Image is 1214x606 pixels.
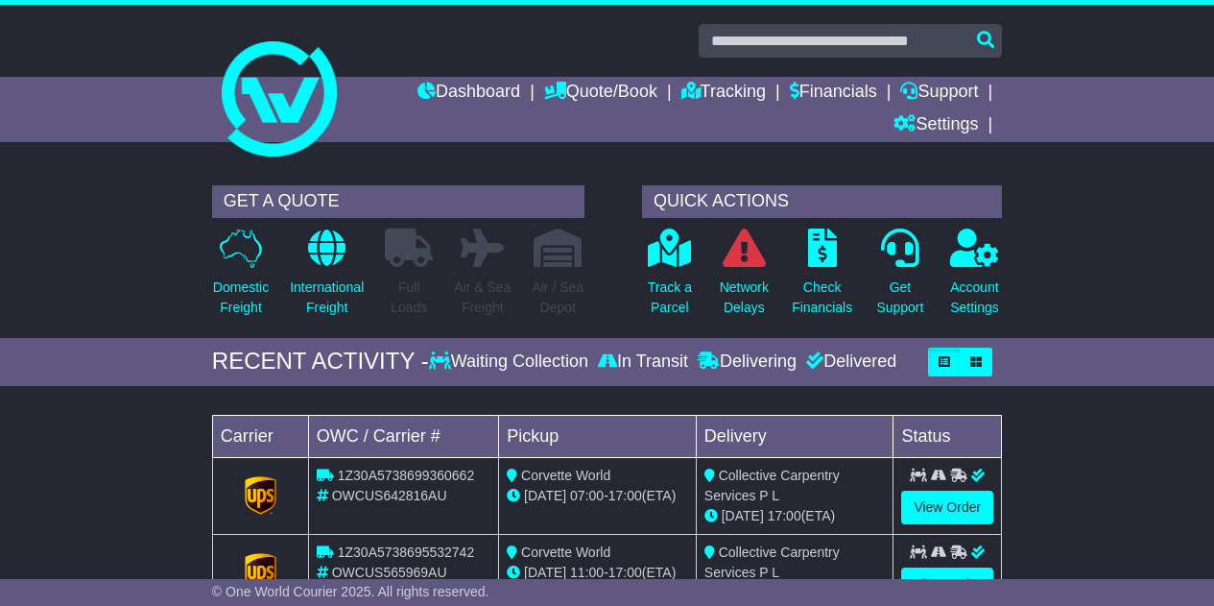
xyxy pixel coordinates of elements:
[950,278,999,318] p: Account Settings
[791,228,853,328] a: CheckFinancials
[212,584,489,599] span: © One World Courier 2025. All rights reserved.
[507,563,688,583] div: - (ETA)
[949,228,1000,328] a: AccountSettings
[417,77,520,109] a: Dashboard
[768,508,801,523] span: 17:00
[212,348,429,376] div: RECENT ACTIVITY -
[704,506,886,526] div: (ETA)
[308,415,498,457] td: OWC / Carrier #
[608,565,642,580] span: 17:00
[212,228,270,328] a: DomesticFreight
[876,278,923,318] p: Get Support
[893,415,1002,457] td: Status
[893,109,978,142] a: Settings
[900,77,978,109] a: Support
[454,278,511,318] p: Air & Sea Freight
[499,415,697,457] td: Pickup
[338,468,474,483] span: 1Z30A5738699360662
[647,228,693,328] a: Track aParcel
[524,565,566,580] span: [DATE]
[648,278,692,318] p: Track a Parcel
[570,565,604,580] span: 11:00
[212,415,308,457] td: Carrier
[245,553,277,592] img: GetCarrierServiceLogo
[719,228,770,328] a: NetworkDelays
[385,278,433,318] p: Full Loads
[332,565,447,580] span: OWCUS565969AU
[338,545,474,560] span: 1Z30A5738695532742
[532,278,583,318] p: Air / Sea Depot
[608,488,642,503] span: 17:00
[521,468,610,483] span: Corvette World
[521,545,610,560] span: Corvette World
[704,468,840,503] span: Collective Carpentry Services P L
[593,351,693,373] div: In Transit
[704,545,840,580] span: Collective Carpentry Services P L
[722,508,764,523] span: [DATE]
[289,228,365,328] a: InternationalFreight
[901,568,993,601] a: View Order
[213,278,269,318] p: Domestic Freight
[642,185,1002,218] div: QUICK ACTIONS
[790,77,877,109] a: Financials
[507,486,688,506] div: - (ETA)
[570,488,604,503] span: 07:00
[792,278,852,318] p: Check Financials
[693,351,801,373] div: Delivering
[524,488,566,503] span: [DATE]
[544,77,657,109] a: Quote/Book
[681,77,766,109] a: Tracking
[332,488,447,503] span: OWCUS642816AU
[290,278,364,318] p: International Freight
[801,351,896,373] div: Delivered
[696,415,893,457] td: Delivery
[245,476,277,515] img: GetCarrierServiceLogo
[875,228,924,328] a: GetSupport
[720,278,769,318] p: Network Delays
[429,351,593,373] div: Waiting Collection
[901,491,993,524] a: View Order
[212,185,584,218] div: GET A QUOTE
